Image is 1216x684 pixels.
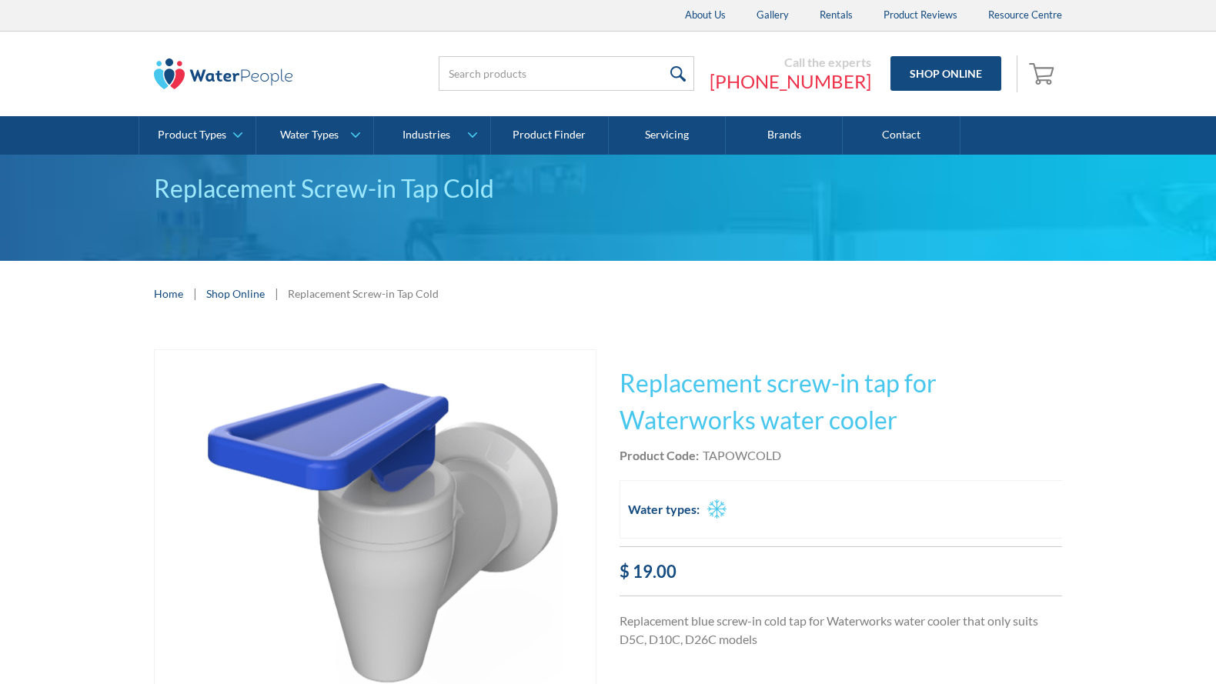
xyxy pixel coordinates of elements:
h1: Replacement screw-in tap for Waterworks water cooler [620,365,1062,439]
div: TAPOWCOLD [703,446,781,465]
a: Contact [843,116,960,155]
a: Home [154,285,183,302]
div: | [272,284,280,302]
a: Shop Online [890,56,1001,91]
a: Product Finder [491,116,608,155]
img: shopping cart [1029,61,1058,85]
p: ‍ [620,660,1062,679]
input: Search products [439,56,694,91]
div: Call the experts [710,55,871,70]
a: Open cart containing items [1025,55,1062,92]
a: Product Types [139,116,256,155]
a: Water Types [256,116,372,155]
div: | [191,284,199,302]
a: Industries [374,116,490,155]
a: Brands [726,116,843,155]
div: Replacement Screw-in Tap Cold [154,170,1062,207]
div: $ 19.00 [620,559,1062,584]
div: Water Types [280,128,339,142]
strong: Product Code: [620,448,699,462]
div: Industries [403,128,450,142]
div: Replacement Screw-in Tap Cold [288,285,439,302]
a: Servicing [609,116,726,155]
h2: Water types: [628,500,700,519]
img: The Water People [154,58,292,89]
a: [PHONE_NUMBER] [710,70,871,93]
a: Shop Online [206,285,265,302]
p: Replacement blue screw-in cold tap for Waterworks water cooler that only suits D5C, D10C, D26C mo... [620,612,1062,649]
div: Product Types [158,128,226,142]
